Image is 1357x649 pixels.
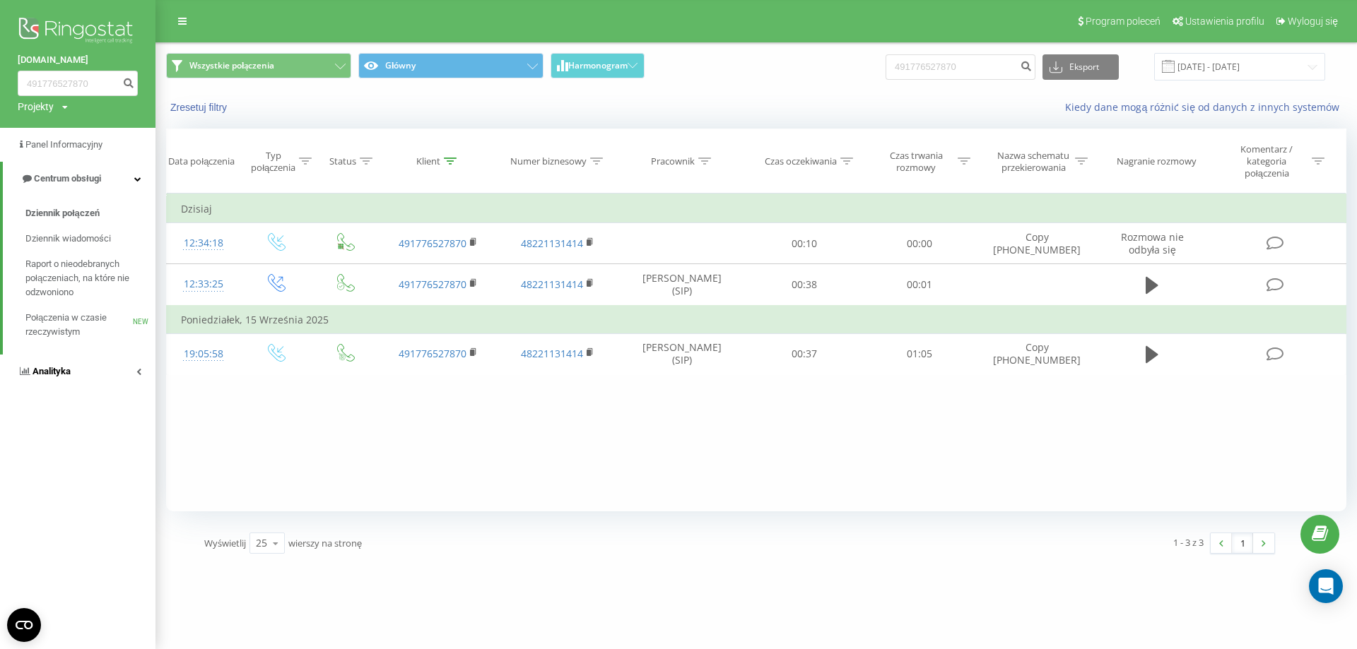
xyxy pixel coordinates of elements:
a: Centrum obsługi [3,162,155,196]
button: Harmonogram [551,53,645,78]
span: wierszy na stronę [288,537,362,549]
span: Rozmowa nie odbyła się [1121,230,1184,256]
button: Eksport [1042,54,1119,80]
td: 00:00 [862,223,977,264]
td: 00:37 [747,333,862,374]
div: 25 [256,536,267,550]
span: Wyświetlij [204,537,246,549]
div: Czas trwania rozmowy [879,150,954,174]
span: Centrum obsługi [34,173,101,184]
div: Open Intercom Messenger [1309,569,1343,603]
div: Komentarz / kategoria połączenia [1226,143,1308,179]
input: Wyszukiwanie według numeru [886,54,1035,80]
span: Połączenia w czasie rzeczywistym [25,311,133,339]
button: Wszystkie połączenia [166,53,351,78]
a: 491776527870 [399,278,466,291]
div: Typ połączenia [251,150,295,174]
a: 48221131414 [521,237,583,250]
a: [DOMAIN_NAME] [18,53,138,67]
img: Ringostat logo [18,14,138,49]
button: Główny [358,53,544,78]
td: [PERSON_NAME] (SIP) [618,264,746,306]
a: 48221131414 [521,278,583,291]
td: [PERSON_NAME] (SIP) [618,333,746,374]
span: Raport o nieodebranych połączeniach, na które nie odzwoniono [25,257,148,299]
span: Program poleceń [1086,16,1161,27]
a: Połączenia w czasie rzeczywistymNEW [25,305,155,345]
span: Dziennik wiadomości [25,232,111,246]
button: Open CMP widget [7,608,41,642]
div: Klient [416,155,440,167]
td: 00:01 [862,264,977,306]
td: 00:10 [747,223,862,264]
td: Copy [PHONE_NUMBER] [977,333,1097,374]
button: Zresetuj filtry [166,101,234,114]
a: 491776527870 [399,347,466,360]
div: Nagranie rozmowy [1117,155,1197,167]
div: 1 - 3 z 3 [1173,535,1204,549]
span: Panel Informacyjny [25,139,102,150]
a: Raport o nieodebranych połączeniach, na które nie odzwoniono [25,251,155,305]
a: Dziennik wiadomości [25,226,155,251]
div: 19:05:58 [181,340,226,368]
div: Nazwa schematu przekierowania [996,150,1071,174]
div: 12:34:18 [181,230,226,257]
div: Status [329,155,356,167]
a: 48221131414 [521,347,583,360]
span: Harmonogram [568,61,628,71]
a: 491776527870 [399,237,466,250]
td: Dzisiaj [167,195,1346,223]
div: Numer biznesowy [510,155,587,167]
input: Wyszukiwanie według numeru [18,71,138,96]
div: Projekty [18,100,54,114]
a: Dziennik połączeń [25,201,155,226]
span: Wszystkie połączenia [189,60,274,71]
span: Analityka [33,366,71,376]
td: 01:05 [862,333,977,374]
a: Kiedy dane mogą różnić się od danych z innych systemów [1065,100,1346,114]
div: Czas oczekiwania [765,155,837,167]
div: 12:33:25 [181,270,226,298]
td: Copy [PHONE_NUMBER] [977,223,1097,264]
span: Ustawienia profilu [1185,16,1264,27]
td: 00:38 [747,264,862,306]
a: 1 [1232,533,1253,553]
div: Pracownik [651,155,695,167]
span: Wyloguj się [1288,16,1338,27]
span: Dziennik połączeń [25,206,100,220]
td: Poniedziałek, 15 Września 2025 [167,306,1346,334]
div: Data połączenia [168,155,235,167]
